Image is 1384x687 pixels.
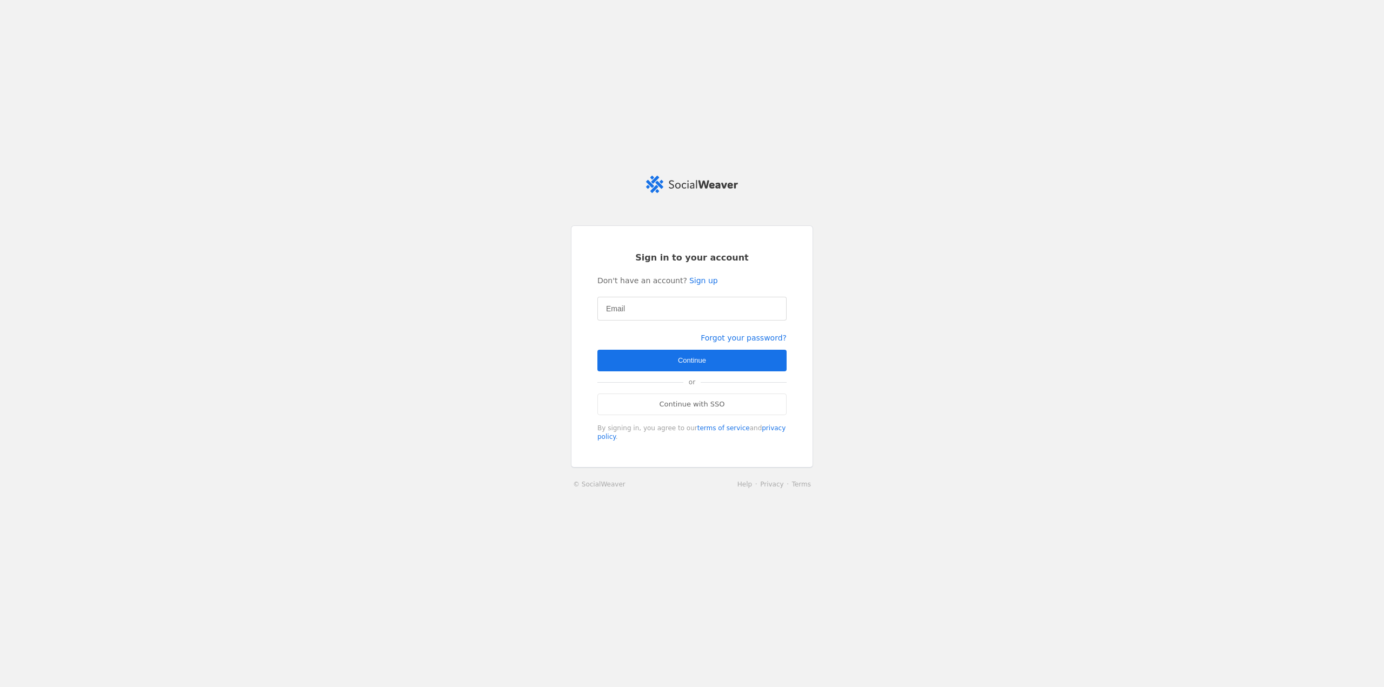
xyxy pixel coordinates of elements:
[792,481,811,488] a: Terms
[597,393,787,415] a: Continue with SSO
[752,479,760,490] li: ·
[689,275,718,286] a: Sign up
[701,334,787,342] a: Forgot your password?
[737,481,752,488] a: Help
[597,424,787,441] div: By signing in, you agree to our and .
[697,424,750,432] a: terms of service
[635,252,749,264] span: Sign in to your account
[606,302,625,315] mat-label: Email
[597,275,687,286] span: Don't have an account?
[760,481,783,488] a: Privacy
[597,350,787,371] button: Continue
[683,371,701,393] span: or
[678,355,706,366] span: Continue
[784,479,792,490] li: ·
[597,424,786,441] a: privacy policy
[606,302,778,315] input: Email
[573,479,626,490] a: © SocialWeaver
